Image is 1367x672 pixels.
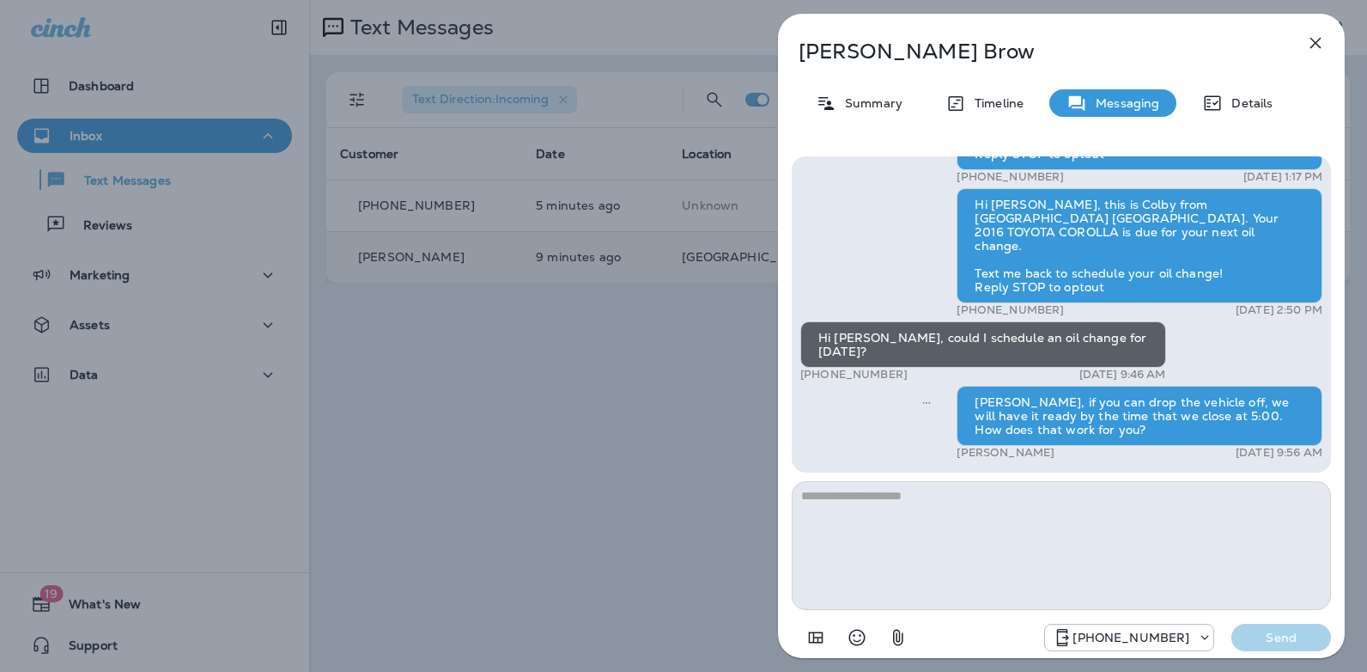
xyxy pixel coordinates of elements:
p: [PHONE_NUMBER] [800,368,908,382]
div: +1 (984) 409-9300 [1045,627,1213,648]
span: Sent [922,394,931,409]
div: Hi [PERSON_NAME], this is Colby from [GEOGRAPHIC_DATA] [GEOGRAPHIC_DATA]. Your 2016 TOYOTA COROLL... [957,188,1322,303]
button: Select an emoji [840,620,874,655]
p: Timeline [966,96,1024,110]
p: [PHONE_NUMBER] [1072,631,1189,645]
div: [PERSON_NAME], if you can drop the vehicle off, we will have it ready by the time that we close a... [957,386,1322,446]
p: [PHONE_NUMBER] [957,303,1064,317]
div: Hi [PERSON_NAME], could I schedule an oil change for [DATE]? [800,321,1166,368]
p: Messaging [1087,96,1159,110]
p: [DATE] 1:17 PM [1243,170,1322,184]
p: [DATE] 9:56 AM [1236,446,1322,460]
p: [DATE] 9:46 AM [1079,368,1166,382]
p: [PERSON_NAME] [957,446,1054,460]
p: [PHONE_NUMBER] [957,170,1064,184]
p: Details [1223,96,1273,110]
p: Summary [836,96,902,110]
p: [PERSON_NAME] Brow [799,40,1267,64]
p: [DATE] 2:50 PM [1236,303,1322,317]
button: Add in a premade template [799,620,833,655]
